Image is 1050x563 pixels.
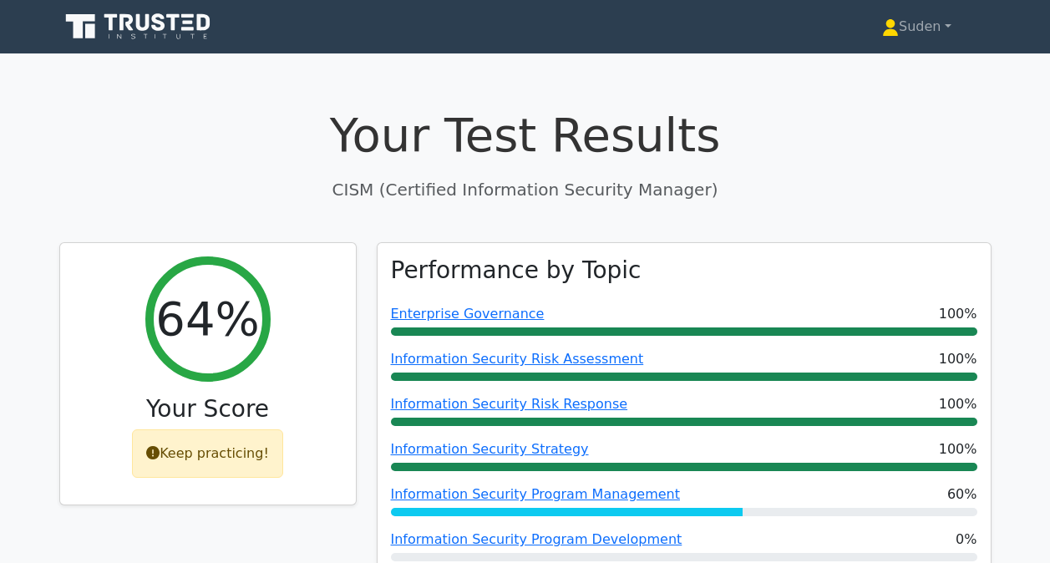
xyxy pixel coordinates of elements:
[391,486,680,502] a: Information Security Program Management
[939,394,977,414] span: 100%
[939,304,977,324] span: 100%
[391,441,589,457] a: Information Security Strategy
[59,177,992,202] p: CISM (Certified Information Security Manager)
[74,395,342,424] h3: Your Score
[155,291,259,347] h2: 64%
[939,349,977,369] span: 100%
[391,531,682,547] a: Information Security Program Development
[391,396,628,412] a: Information Security Risk Response
[956,530,976,550] span: 0%
[947,484,977,505] span: 60%
[391,351,644,367] a: Information Security Risk Assessment
[132,429,283,478] div: Keep practicing!
[939,439,977,459] span: 100%
[59,107,992,163] h1: Your Test Results
[842,10,992,43] a: Suden
[391,256,642,285] h3: Performance by Topic
[391,306,545,322] a: Enterprise Governance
